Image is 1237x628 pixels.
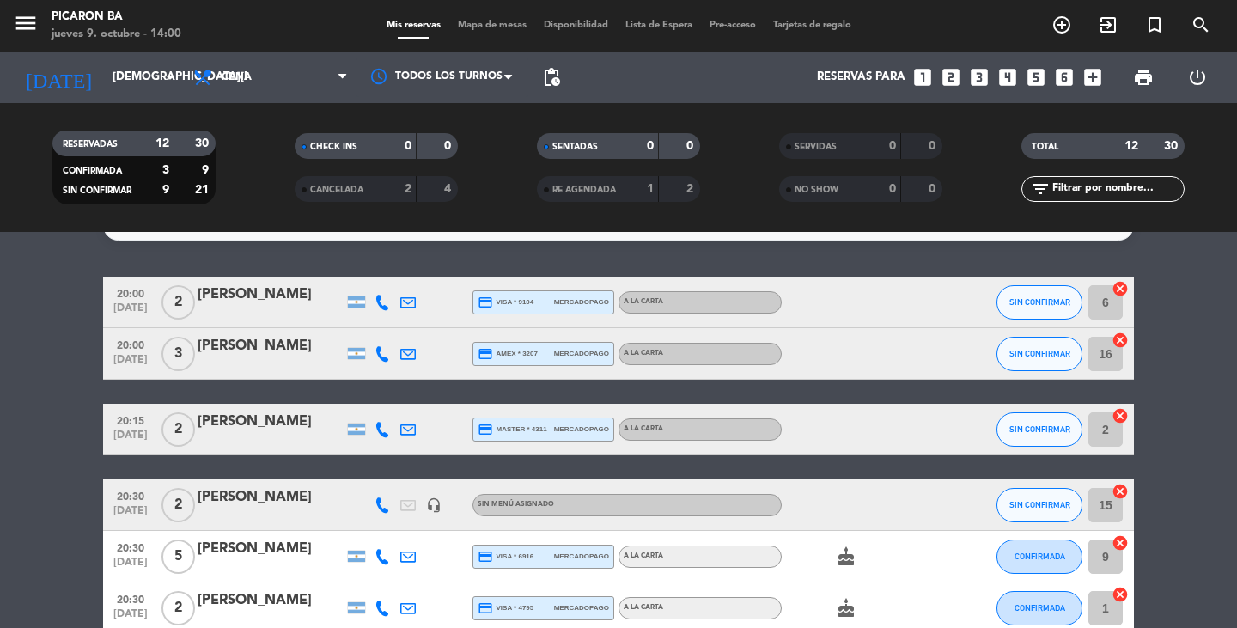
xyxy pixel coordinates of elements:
strong: 9 [162,184,169,196]
span: TOTAL [1032,143,1058,151]
span: CANCELADA [310,186,363,194]
i: search [1191,15,1211,35]
strong: 2 [405,183,411,195]
span: SIN CONFIRMAR [1009,424,1070,434]
span: visa * 6916 [478,549,533,564]
span: [DATE] [109,557,152,576]
span: mercadopago [554,296,609,308]
span: SIN CONFIRMAR [1009,297,1070,307]
span: CONFIRMADA [1015,603,1065,613]
span: 20:15 [109,410,152,430]
strong: 30 [195,137,212,149]
div: [PERSON_NAME] [198,538,344,560]
span: mercadopago [554,602,609,613]
div: [PERSON_NAME] [198,589,344,612]
i: turned_in_not [1144,15,1165,35]
span: Sin menú asignado [478,501,554,508]
span: Mis reservas [378,21,449,30]
span: [DATE] [109,302,152,322]
i: credit_card [478,295,493,310]
i: credit_card [478,549,493,564]
span: 20:00 [109,283,152,302]
span: Disponibilidad [535,21,617,30]
i: filter_list [1030,179,1051,199]
i: looks_6 [1053,66,1076,88]
span: [DATE] [109,430,152,449]
i: exit_to_app [1098,15,1118,35]
i: looks_5 [1025,66,1047,88]
strong: 0 [444,140,454,152]
strong: 0 [889,140,896,152]
i: [DATE] [13,58,104,96]
i: credit_card [478,422,493,437]
span: RE AGENDADA [552,186,616,194]
span: mercadopago [554,551,609,562]
span: CONFIRMADA [63,167,122,175]
i: add_box [1082,66,1104,88]
span: 3 [161,337,195,371]
span: SENTADAS [552,143,598,151]
i: looks_3 [968,66,990,88]
input: Filtrar por nombre... [1051,180,1184,198]
span: 20:30 [109,588,152,608]
strong: 0 [647,140,654,152]
button: SIN CONFIRMAR [996,488,1082,522]
strong: 0 [686,140,697,152]
strong: 9 [202,164,212,176]
span: visa * 9104 [478,295,533,310]
div: LOG OUT [1170,52,1224,103]
span: SERVIDAS [795,143,837,151]
span: Cena [222,71,252,83]
i: add_circle_outline [1051,15,1072,35]
span: visa * 4795 [478,601,533,616]
strong: 0 [889,183,896,195]
i: headset_mic [426,497,442,513]
div: [PERSON_NAME] [198,411,344,433]
strong: 0 [405,140,411,152]
div: [PERSON_NAME] [198,284,344,306]
span: SIN CONFIRMAR [1009,349,1070,358]
span: mercadopago [554,348,609,359]
button: CONFIRMADA [996,540,1082,574]
button: SIN CONFIRMAR [996,337,1082,371]
span: A LA CARTA [624,604,663,611]
span: A LA CARTA [624,350,663,357]
i: arrow_drop_down [160,67,180,88]
strong: 30 [1164,140,1181,152]
span: RESERVADAS [63,140,118,149]
span: 20:30 [109,537,152,557]
i: cancel [1112,280,1129,297]
span: 2 [161,488,195,522]
span: Pre-acceso [701,21,765,30]
span: 2 [161,591,195,625]
strong: 21 [195,184,212,196]
i: credit_card [478,346,493,362]
button: menu [13,10,39,42]
strong: 0 [929,140,939,152]
span: A LA CARTA [624,298,663,305]
i: credit_card [478,601,493,616]
span: CHECK INS [310,143,357,151]
span: master * 4311 [478,422,547,437]
i: menu [13,10,39,36]
strong: 2 [686,183,697,195]
span: 2 [161,412,195,447]
button: SIN CONFIRMAR [996,412,1082,447]
i: looks_4 [996,66,1019,88]
div: [PERSON_NAME] [198,486,344,509]
span: 2 [161,285,195,320]
span: [DATE] [109,505,152,525]
strong: 12 [155,137,169,149]
i: cancel [1112,332,1129,349]
strong: 3 [162,164,169,176]
span: [DATE] [109,354,152,374]
span: NO SHOW [795,186,838,194]
strong: 1 [647,183,654,195]
i: looks_one [911,66,934,88]
i: cancel [1112,407,1129,424]
strong: 12 [1124,140,1138,152]
span: print [1133,67,1154,88]
span: Lista de Espera [617,21,701,30]
span: 20:30 [109,485,152,505]
div: jueves 9. octubre - 14:00 [52,26,181,43]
